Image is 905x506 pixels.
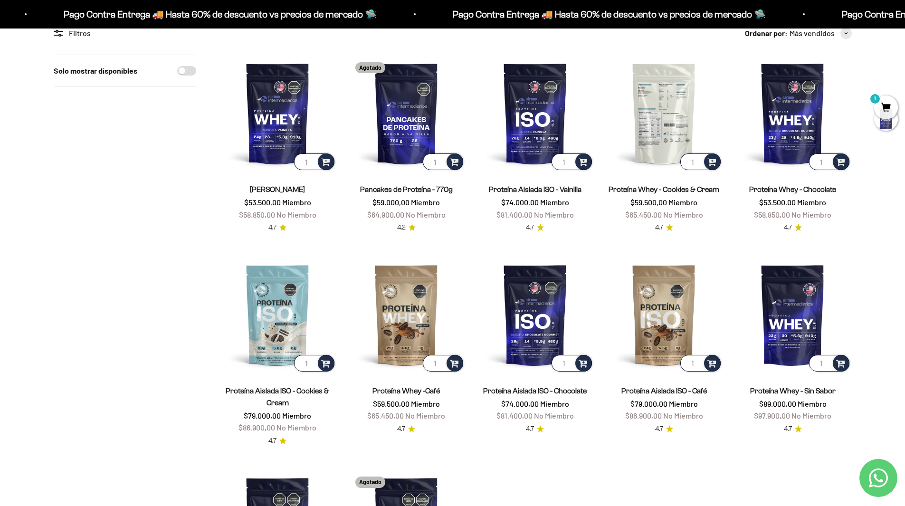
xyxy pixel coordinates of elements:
[282,198,311,207] span: Miembro
[268,436,286,446] a: 4.74.7 de 5.0 estrellas
[406,210,446,219] span: No Miembro
[749,185,836,193] a: Proteína Whey - Chocolate
[239,210,275,219] span: $58.850,00
[784,424,802,434] a: 4.74.7 de 5.0 estrellas
[244,198,281,207] span: $53.500,00
[496,210,533,219] span: $81.400,00
[276,423,316,432] span: No Miembro
[397,222,406,233] span: 4.2
[784,424,792,434] span: 4.7
[276,210,316,219] span: No Miembro
[784,222,802,233] a: 4.74.7 de 5.0 estrellas
[655,424,663,434] span: 4.7
[791,411,831,420] span: No Miembro
[367,411,404,420] span: $65.450,00
[496,411,533,420] span: $81.400,00
[540,399,569,408] span: Miembro
[244,411,281,420] span: $79.000,00
[655,222,673,233] a: 4.74.7 de 5.0 estrellas
[663,210,703,219] span: No Miembro
[367,210,404,219] span: $64.900,00
[250,185,305,193] a: [PERSON_NAME]
[489,185,581,193] a: Proteína Aislada ISO - Vainilla
[526,424,544,434] a: 4.74.7 de 5.0 estrellas
[534,411,574,420] span: No Miembro
[397,222,416,233] a: 4.24.2 de 5.0 estrellas
[669,399,698,408] span: Miembro
[226,387,329,407] a: Proteína Aislada ISO - Cookies & Cream
[526,222,544,233] a: 4.74.7 de 5.0 estrellas
[655,424,673,434] a: 4.74.7 de 5.0 estrellas
[268,222,276,233] span: 4.7
[501,198,539,207] span: $74.000,00
[625,210,662,219] span: $65.450,00
[360,185,453,193] a: Pancakes de Proteína - 770g
[621,387,707,395] a: Proteína Aislada ISO - Café
[754,411,790,420] span: $97.900,00
[745,27,788,39] span: Ordenar por:
[663,411,703,420] span: No Miembro
[869,93,881,105] mark: 1
[268,222,286,233] a: 4.74.7 de 5.0 estrellas
[397,424,415,434] a: 4.74.7 de 5.0 estrellas
[759,198,796,207] span: $53.500,00
[440,7,753,22] p: Pago Contra Entrega 🚚 Hasta 60% de descuento vs precios de mercado 🛸
[268,436,276,446] span: 4.7
[372,387,440,395] a: Proteína Whey -Café
[534,210,574,219] span: No Miembro
[759,399,796,408] span: $89.000,00
[605,55,723,172] img: Proteína Whey - Cookies & Cream
[405,411,445,420] span: No Miembro
[630,399,667,408] span: $79.000,00
[790,27,835,39] span: Más vendidos
[397,424,405,434] span: 4.7
[655,222,663,233] span: 4.7
[609,185,719,193] a: Proteína Whey - Cookies & Cream
[501,399,539,408] span: $74.000,00
[372,198,410,207] span: $59.000,00
[750,387,836,395] a: Proteína Whey - Sin Sabor
[625,411,662,420] span: $86.900,00
[54,65,137,77] label: Solo mostrar disponibles
[411,198,440,207] span: Miembro
[54,27,196,39] div: Filtros
[526,424,534,434] span: 4.7
[791,210,831,219] span: No Miembro
[797,198,826,207] span: Miembro
[238,423,275,432] span: $86.900,00
[373,399,410,408] span: $59.500,00
[784,222,792,233] span: 4.7
[754,210,790,219] span: $58.850,00
[411,399,440,408] span: Miembro
[540,198,569,207] span: Miembro
[51,7,364,22] p: Pago Contra Entrega 🚚 Hasta 60% de descuento vs precios de mercado 🛸
[526,222,534,233] span: 4.7
[630,198,667,207] span: $59.500,00
[790,27,852,39] button: Más vendidos
[282,411,311,420] span: Miembro
[668,198,697,207] span: Miembro
[798,399,827,408] span: Miembro
[874,103,898,114] a: 1
[483,387,587,395] a: Proteína Aislada ISO - Chocolate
